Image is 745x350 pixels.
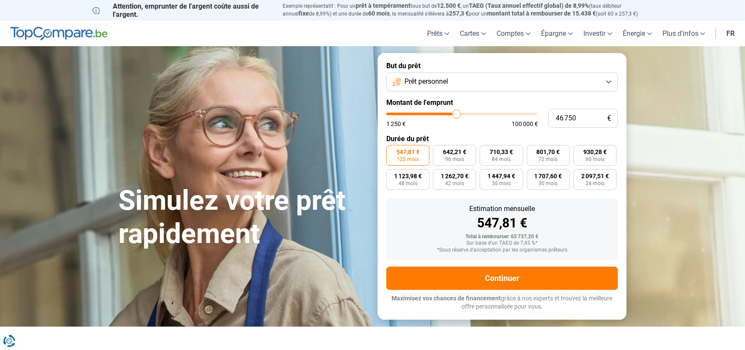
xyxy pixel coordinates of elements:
[393,205,611,212] div: Estimation mensuelle
[512,121,538,127] span: 100 000 €
[445,181,464,186] span: 42 mois
[492,157,511,162] span: 84 mois
[578,21,618,46] a: Investir
[393,240,611,246] div: Sur base d'un TAEG de 7,45 %*
[539,157,558,162] span: 72 mois
[92,2,272,19] p: Attention, emprunter de l'argent coûte aussi de l'argent.
[618,21,657,46] a: Énergie
[393,217,611,230] div: 547,81 €
[437,2,461,9] span: 12.500 €
[397,157,419,162] span: 120 mois
[386,62,618,70] label: But du prêt
[536,21,578,46] a: Épargne
[581,173,609,179] span: 2 097,51 €
[657,21,710,46] a: Plus d'infos
[441,173,468,179] span: 1 262,70 €
[118,184,367,251] h1: Simulez votre prêt rapidement
[386,135,618,143] label: Durée du prêt
[356,2,411,9] span: prêt à tempérament
[393,234,611,240] div: Total à rembourser: 65 737,20 €
[607,115,611,122] span: €
[386,98,618,107] label: Montant de l'emprunt
[539,181,558,186] span: 30 mois
[583,149,607,155] span: 930,28 €
[445,157,464,162] span: 96 mois
[283,2,653,18] p: Exemple représentatif : Pour un tous but de , un (taux débiteur annuel de 8,99%) et une durée de ...
[404,77,448,86] span: Prêt personnel
[490,149,513,155] span: 710,33 €
[537,149,560,155] span: 801,70 €
[455,21,491,46] a: Cartes
[398,181,417,186] span: 48 mois
[535,173,562,179] span: 1 707,60 €
[392,295,501,302] span: Maximisez vos chances de financement
[396,149,420,155] span: 547,81 €
[299,10,309,17] span: fixe
[449,10,469,17] span: 257,3 €
[487,10,596,17] span: montant total à rembourser de 15.438 €
[386,294,618,311] p: grâce à nos experts et trouvez la meilleure offre personnalisée pour vous.
[386,121,406,127] span: 1 250 €
[422,21,455,46] a: Prêts
[491,21,536,46] a: Comptes
[386,267,618,290] button: Continuer
[492,181,511,186] span: 36 mois
[469,2,589,9] span: TAEG (Taux annuel effectif global) de 8,99%
[721,21,740,46] a: fr
[386,73,618,91] button: Prêt personnel
[586,157,605,162] span: 60 mois
[394,173,422,179] span: 1 123,98 €
[586,181,605,186] span: 24 mois
[10,27,108,41] img: TopCompare
[487,173,515,179] span: 1 447,94 €
[393,247,611,253] div: *Sous réserve d'acceptation par les organismes prêteurs
[443,149,466,155] span: 642,21 €
[368,10,390,17] span: 60 mois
